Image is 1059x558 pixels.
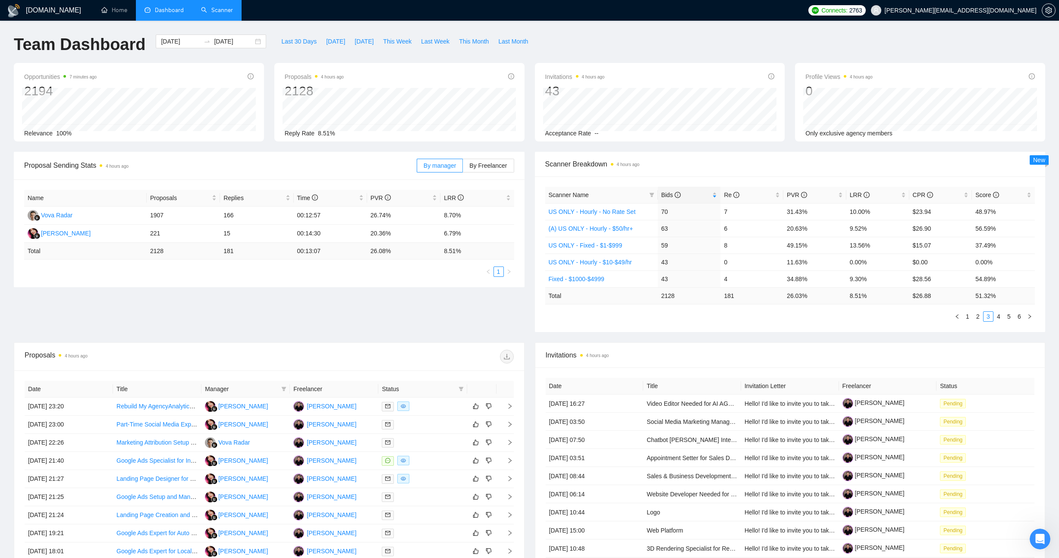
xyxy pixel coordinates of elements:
[204,38,211,45] span: to
[508,73,514,79] span: info-circle
[952,311,962,322] li: Previous Page
[545,83,605,99] div: 43
[205,401,216,412] img: NK
[205,473,216,484] img: NK
[161,37,200,46] input: Start date
[940,489,966,499] span: Pending
[940,400,969,407] a: Pending
[486,530,492,536] span: dislike
[821,6,847,15] span: Connects:
[307,546,356,556] div: [PERSON_NAME]
[116,439,395,446] a: Marketing Attribution Setup (Google Ads → CallRail → Jobber → Conversion Tracking / Feedback Loop)
[617,162,640,167] time: 4 hours ago
[805,72,873,82] span: Profile Views
[116,403,290,410] a: Rebuild My AgencyAnalytics Google Ads Report in Looker Studio
[205,546,216,557] img: NK
[293,547,356,554] a: JS[PERSON_NAME]
[385,512,390,517] span: mail
[787,191,807,198] span: PVR
[812,7,819,14] img: upwork-logo.png
[486,403,492,410] span: dislike
[24,83,97,99] div: 2194
[307,420,356,429] div: [PERSON_NAME]
[842,436,905,442] a: [PERSON_NAME]
[385,422,390,427] span: mail
[582,75,605,79] time: 4 hours ago
[285,72,344,82] span: Proposals
[444,194,464,201] span: LRR
[205,457,268,464] a: NK[PERSON_NAME]
[218,528,268,538] div: [PERSON_NAME]
[28,228,38,239] img: NK
[506,269,512,274] span: right
[647,436,777,443] a: Chatbot [PERSON_NAME] Integration Specialist
[549,191,589,198] span: Scanner Name
[421,37,449,46] span: Last Week
[473,457,479,464] span: like
[484,437,494,448] button: dislike
[293,546,304,557] img: JS
[649,192,654,197] span: filter
[972,203,1035,220] td: 48.97%
[913,191,933,198] span: CPR
[993,192,999,198] span: info-circle
[471,473,481,484] button: like
[975,191,999,198] span: Score
[805,130,892,137] span: Only exclusive agency members
[720,203,783,220] td: 7
[842,399,905,406] a: [PERSON_NAME]
[471,546,481,556] button: like
[486,493,492,500] span: dislike
[494,267,503,276] a: 1
[281,37,317,46] span: Last 30 Days
[486,421,492,428] span: dislike
[205,475,268,482] a: NK[PERSON_NAME]
[205,439,250,445] a: VRVova Radar
[385,194,391,201] span: info-circle
[940,508,966,517] span: Pending
[205,493,268,500] a: NK[PERSON_NAME]
[940,436,969,443] a: Pending
[293,439,356,445] a: JS[PERSON_NAME]
[473,530,479,536] span: like
[940,508,969,515] a: Pending
[293,455,304,466] img: JS
[984,312,993,321] a: 3
[842,525,853,536] img: c1F4QjRmgdQ59vLCBux34IlpPyGLqVgNSydOcq0pEAETN54e3k0jp5ceDvU-wU6Kxr
[24,130,53,137] span: Relevance
[293,475,356,482] a: JS[PERSON_NAME]
[454,34,493,48] button: This Month
[647,400,781,407] a: Video Editor Needed for AI AGT YouTube Channel
[842,508,905,515] a: [PERSON_NAME]
[484,510,494,520] button: dislike
[205,437,216,448] img: VR
[220,190,293,207] th: Replies
[471,437,481,448] button: like
[218,401,268,411] div: [PERSON_NAME]
[459,37,489,46] span: This Month
[293,493,356,500] a: JS[PERSON_NAME]
[940,490,969,497] a: Pending
[983,311,993,322] li: 3
[962,311,973,322] li: 1
[307,456,356,465] div: [PERSON_NAME]
[940,435,966,445] span: Pending
[293,492,304,502] img: JS
[385,494,390,499] span: mail
[647,491,773,498] a: Website Developer Needed for Medium Project
[294,207,367,225] td: 00:12:57
[842,544,905,551] a: [PERSON_NAME]
[842,398,853,409] img: c1F4QjRmgdQ59vLCBux34IlpPyGLqVgNSydOcq0pEAETN54e3k0jp5ceDvU-wU6Kxr
[724,191,739,198] span: Re
[293,457,356,464] a: JS[PERSON_NAME]
[864,192,870,198] span: info-circle
[842,416,853,427] img: c1F4QjRmgdQ59vLCBux34IlpPyGLqVgNSydOcq0pEAETN54e3k0jp5ceDvU-wU6Kxr
[211,533,217,539] img: gigradar-bm.png
[416,34,454,48] button: Last Week
[469,162,507,169] span: By Freelancer
[842,526,905,533] a: [PERSON_NAME]
[842,454,905,461] a: [PERSON_NAME]
[205,419,216,430] img: NK
[350,34,378,48] button: [DATE]
[211,551,217,557] img: gigradar-bm.png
